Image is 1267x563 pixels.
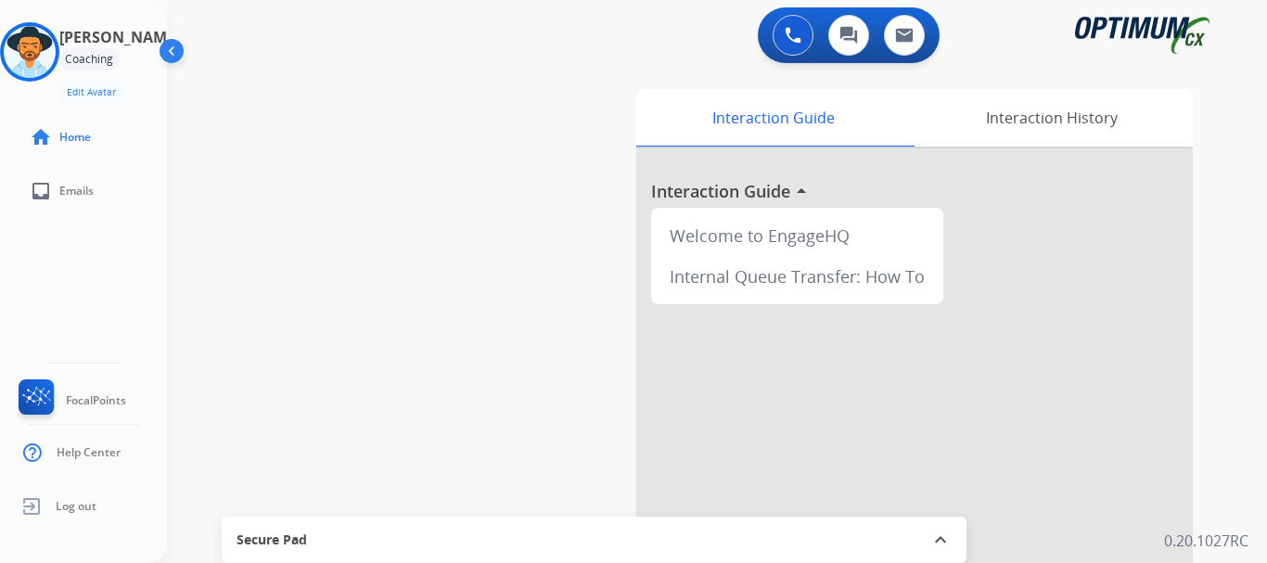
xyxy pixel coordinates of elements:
[237,531,307,549] span: Secure Pad
[636,89,910,147] div: Interaction Guide
[1164,530,1248,552] p: 0.20.1027RC
[59,82,123,103] button: Edit Avatar
[659,256,936,297] div: Internal Queue Transfer: How To
[4,26,56,78] img: avatar
[30,180,52,202] mat-icon: inbox
[59,130,91,145] span: Home
[59,184,94,198] span: Emails
[15,379,126,422] a: FocalPoints
[66,393,126,408] span: FocalPoints
[929,529,952,551] mat-icon: expand_less
[659,215,936,256] div: Welcome to EngageHQ
[30,126,52,148] mat-icon: home
[59,48,119,70] div: Coaching
[56,499,96,514] span: Log out
[57,445,121,460] span: Help Center
[59,26,180,48] h3: [PERSON_NAME]
[910,89,1193,147] div: Interaction History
